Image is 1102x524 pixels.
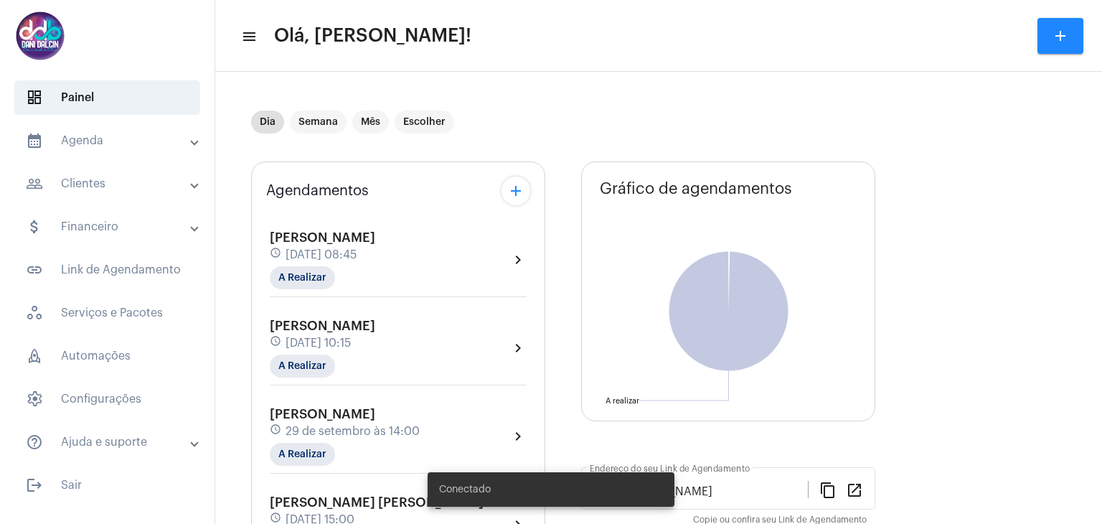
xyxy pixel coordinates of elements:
mat-icon: sidenav icon [26,434,43,451]
mat-chip: A Realizar [270,355,335,378]
mat-icon: chevron_right [509,340,527,357]
mat-icon: sidenav icon [26,261,43,279]
span: sidenav icon [26,347,43,365]
mat-icon: open_in_new [846,481,863,498]
span: sidenav icon [26,304,43,322]
text: A realizar [606,397,639,405]
span: Painel [14,80,200,115]
span: Agendamentos [266,183,369,199]
span: sidenav icon [26,89,43,106]
mat-expansion-panel-header: sidenav iconFinanceiro [9,210,215,244]
mat-icon: sidenav icon [26,218,43,235]
mat-chip: A Realizar [270,443,335,466]
span: Link de Agendamento [14,253,200,287]
mat-chip: Semana [290,111,347,134]
mat-icon: schedule [270,424,283,439]
span: Configurações [14,382,200,416]
span: Serviços e Pacotes [14,296,200,330]
mat-icon: chevron_right [509,251,527,268]
mat-chip: A Realizar [270,266,335,289]
mat-chip: Dia [251,111,284,134]
span: [PERSON_NAME] [270,408,375,421]
span: Olá, [PERSON_NAME]! [274,24,471,47]
mat-icon: add [507,182,524,200]
span: sidenav icon [26,390,43,408]
span: Conectado [439,482,491,497]
input: Link [590,485,808,498]
mat-icon: sidenav icon [26,175,43,192]
mat-icon: schedule [270,247,283,263]
mat-icon: add [1052,27,1069,45]
mat-chip: Escolher [395,111,454,134]
span: [DATE] 08:45 [286,248,357,261]
span: [DATE] 10:15 [286,337,351,350]
span: Gráfico de agendamentos [600,180,792,197]
span: [PERSON_NAME] [PERSON_NAME] [270,496,484,509]
span: Automações [14,339,200,373]
mat-expansion-panel-header: sidenav iconAgenda [9,123,215,158]
span: [PERSON_NAME] [270,231,375,244]
mat-expansion-panel-header: sidenav iconAjuda e suporte [9,425,215,459]
img: 5016df74-caca-6049-816a-988d68c8aa82.png [11,7,69,65]
mat-panel-title: Agenda [26,132,192,149]
mat-icon: chevron_right [509,428,527,445]
mat-icon: schedule [270,335,283,351]
mat-panel-title: Ajuda e suporte [26,434,192,451]
mat-icon: sidenav icon [26,132,43,149]
mat-panel-title: Clientes [26,175,192,192]
mat-icon: sidenav icon [26,477,43,494]
mat-icon: content_copy [819,481,837,498]
span: [PERSON_NAME] [270,319,375,332]
mat-chip: Mês [352,111,389,134]
mat-expansion-panel-header: sidenav iconClientes [9,167,215,201]
mat-icon: sidenav icon [241,28,255,45]
mat-panel-title: Financeiro [26,218,192,235]
span: Sair [14,468,200,502]
span: 29 de setembro às 14:00 [286,425,420,438]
